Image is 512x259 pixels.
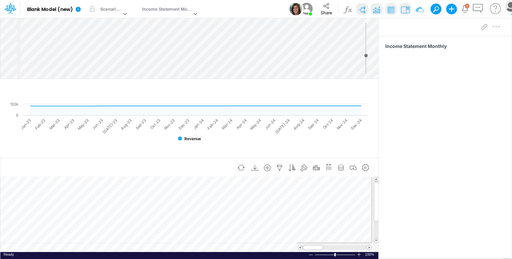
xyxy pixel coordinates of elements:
[292,118,305,131] text: Aug-24
[48,118,61,130] text: Mar-23
[322,118,334,130] text: Oct-24
[307,118,319,130] text: Sep-24
[6,161,233,175] input: Type a title here
[350,118,363,130] text: Dec-24
[385,43,508,50] span: Income Statement Monthly
[365,252,375,257] span: 100%
[235,118,248,130] text: Apr-24
[100,6,121,14] div: Scenario 1
[63,118,75,130] text: Apr-23
[321,10,332,15] span: Share
[299,1,314,16] img: User Image Icon
[6,85,307,99] input: Type a title here
[102,118,118,134] text: [DATE]-23
[466,4,468,7] div: 3 unread items
[4,252,14,257] div: In Ready mode
[10,102,18,107] text: 120k
[290,3,302,15] img: User Image Icon
[149,118,161,130] text: Oct-23
[184,136,201,141] text: Revenue
[16,113,18,118] text: 0
[178,118,190,130] text: Dec-23
[334,253,336,256] div: Zoom
[34,118,46,130] text: Feb-23
[192,118,205,130] text: Jan-24
[120,118,133,131] text: Aug-23
[308,252,314,257] div: Zoom Out
[77,118,90,131] text: May-23
[461,5,469,13] a: Notifications
[142,6,192,14] div: Income Statement Monthly
[356,252,362,257] div: Zoom In
[315,252,356,257] div: Zoom
[206,118,219,130] text: Feb-24
[249,118,262,131] text: May-24
[135,118,147,130] text: Sep-23
[274,118,291,134] text: [DATE]-24
[221,118,233,130] text: Mar-24
[336,118,348,130] text: Nov-24
[316,1,337,17] button: Share
[365,252,375,257] div: Zoom level
[27,7,73,13] b: Blank Model (new)
[91,118,104,130] text: Jun-23
[264,118,276,130] text: Jun-24
[163,118,176,130] text: Nov-23
[4,252,14,256] span: Ready
[20,118,32,130] text: Jan-23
